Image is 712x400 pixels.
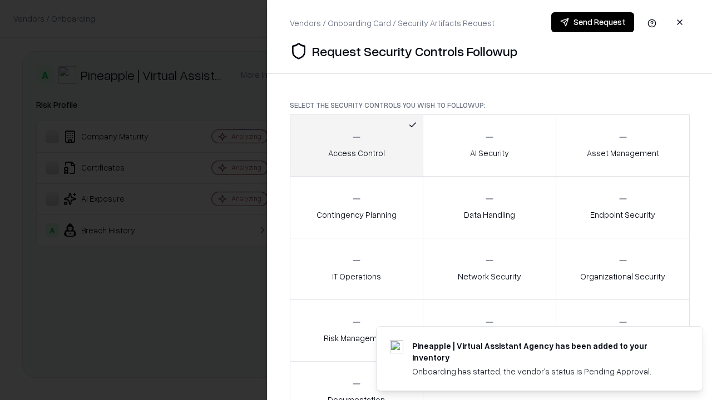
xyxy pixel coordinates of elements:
[390,340,403,353] img: trypineapple.com
[290,299,423,362] button: Risk Management
[317,209,397,221] p: Contingency Planning
[580,271,665,282] p: Organizational Security
[423,299,557,362] button: Security Incidents
[290,114,423,177] button: Access Control
[590,209,655,221] p: Endpoint Security
[324,332,389,344] p: Risk Management
[332,271,381,282] p: IT Operations
[290,101,690,110] p: Select the security controls you wish to followup:
[556,176,690,238] button: Endpoint Security
[587,147,659,159] p: Asset Management
[290,238,423,300] button: IT Operations
[328,147,385,159] p: Access Control
[412,340,676,363] div: Pineapple | Virtual Assistant Agency has been added to your inventory
[556,238,690,300] button: Organizational Security
[290,176,423,238] button: Contingency Planning
[551,12,634,32] button: Send Request
[412,366,676,377] div: Onboarding has started, the vendor's status is Pending Approval.
[556,114,690,177] button: Asset Management
[470,147,509,159] p: AI Security
[423,176,557,238] button: Data Handling
[423,238,557,300] button: Network Security
[290,17,495,29] div: Vendors / Onboarding Card / Security Artifacts Request
[556,299,690,362] button: Threat Management
[458,271,521,282] p: Network Security
[312,42,517,60] p: Request Security Controls Followup
[423,114,557,177] button: AI Security
[464,209,515,221] p: Data Handling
